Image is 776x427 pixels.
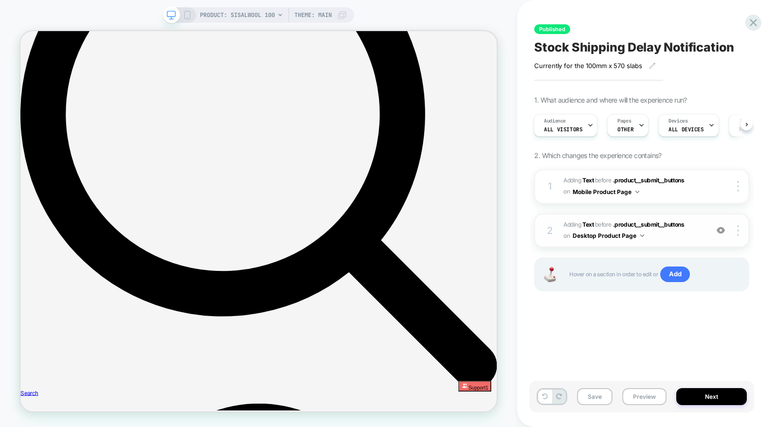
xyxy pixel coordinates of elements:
span: All Visitors [544,126,582,133]
button: Next [676,388,747,405]
span: Trigger [739,118,758,125]
img: close [737,225,739,236]
span: ALL DEVICES [668,126,704,133]
button: Preview [622,388,667,405]
span: Theme: MAIN [294,7,332,23]
img: Joystick [540,267,559,282]
span: BEFORE [595,221,612,228]
span: Currently for the 100mm x 570 slabs [534,62,642,70]
span: Adding [563,221,594,228]
span: Published [534,24,570,34]
span: on [563,231,570,241]
span: 1. What audience and where will the experience run? [534,96,686,104]
span: on [563,186,570,197]
b: Text [582,221,594,228]
img: down arrow [635,191,639,193]
span: Devices [668,118,687,125]
span: Adding [563,177,594,184]
span: PRODUCT: Sisalwool 100 [200,7,275,23]
span: .product__submit__buttons [613,177,684,184]
span: 2. Which changes the experience contains? [534,151,661,160]
button: Mobile Product Page [573,186,639,198]
img: close [737,181,739,192]
div: 1 [545,178,555,195]
button: Desktop Product Page [573,230,644,242]
span: Page Load [739,126,768,133]
img: crossed eye [717,226,725,234]
span: OTHER [617,126,633,133]
span: Stock Shipping Delay Notification [534,40,734,54]
span: Add [660,267,690,282]
button: Save [577,388,613,405]
img: down arrow [640,234,644,237]
span: Hover on a section in order to edit or [569,267,739,282]
span: BEFORE [595,177,612,184]
span: Pages [617,118,631,125]
span: Audience [544,118,566,125]
span: .product__submit__buttons [613,221,684,228]
b: Text [582,177,594,184]
div: 2 [545,222,555,239]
